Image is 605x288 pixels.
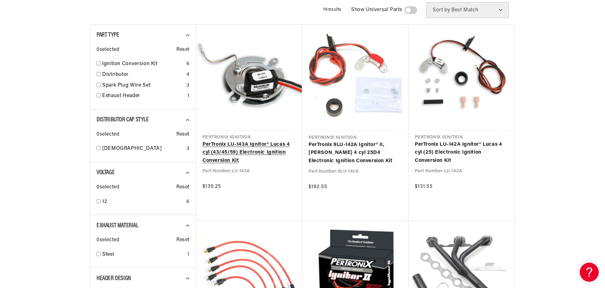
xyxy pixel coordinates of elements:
[323,7,342,12] span: 14 results
[97,32,119,38] span: Part Type
[176,131,190,139] span: Reset
[186,198,190,206] div: 6
[97,46,119,54] span: 0 selected
[187,251,190,259] div: 1
[176,46,190,54] span: Reset
[97,117,149,123] span: Distributor Cap Style
[351,6,402,14] span: Show Universal Parts
[97,183,119,192] span: 0 selected
[176,236,190,244] span: Reset
[102,60,184,68] a: Ignition Conversion Kit
[97,131,119,139] span: 0 selected
[97,236,119,244] span: 0 selected
[415,141,508,165] a: PerTronix LU-142A Ignitor® Lucas 4 cyl (25) Electronic Ignition Conversion Kit
[426,2,509,18] select: Sort by
[187,92,190,100] div: 1
[203,141,296,165] a: PerTronix LU-143A Ignitor® Lucas 4 cyl (43/45/59) Electronic Ignition Conversion Kit
[97,169,115,176] span: Voltage
[102,71,184,79] a: Distributor
[186,60,190,68] div: 6
[186,82,190,90] div: 3
[308,141,402,165] a: PerTronix 9LU-142A Ignitor® II, [PERSON_NAME] 4 cyl 25D4 Electronic Ignition Conversion Kit
[97,223,138,229] span: Exhaust Material
[102,82,184,90] a: Spark Plug Wire Set
[186,71,190,79] div: 4
[433,8,450,13] span: Sort by
[102,145,184,153] a: [DEMOGRAPHIC_DATA]
[102,251,185,259] a: Steel
[102,198,184,206] a: 12
[186,145,190,153] div: 3
[176,183,190,192] span: Reset
[102,92,185,100] a: Exhaust Header
[97,275,131,282] span: Header Design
